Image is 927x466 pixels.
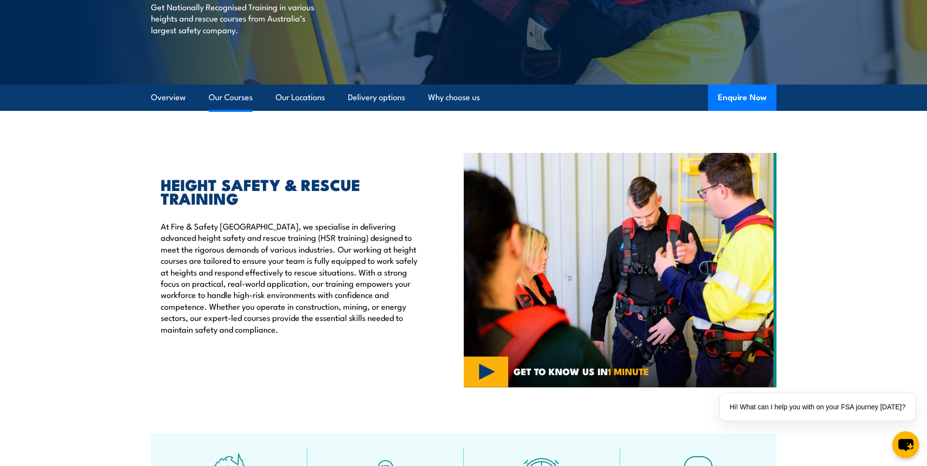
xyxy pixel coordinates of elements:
div: Hi! What can I help you with on your FSA journey [DATE]? [720,393,915,421]
p: Get Nationally Recognised Training in various heights and rescue courses from Australia’s largest... [151,1,329,35]
h2: HEIGHT SAFETY & RESCUE TRAINING [161,177,419,205]
a: Delivery options [348,85,405,110]
button: chat-button [892,431,919,458]
a: Our Locations [276,85,325,110]
span: GET TO KNOW US IN [514,367,649,376]
img: Fire & Safety Australia offer working at heights courses and training [464,153,776,387]
button: Enquire Now [708,85,776,111]
a: Why choose us [428,85,480,110]
p: At Fire & Safety [GEOGRAPHIC_DATA], we specialise in delivering advanced height safety and rescue... [161,220,419,335]
a: Our Courses [209,85,253,110]
a: Overview [151,85,186,110]
strong: 1 MINUTE [608,364,649,378]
